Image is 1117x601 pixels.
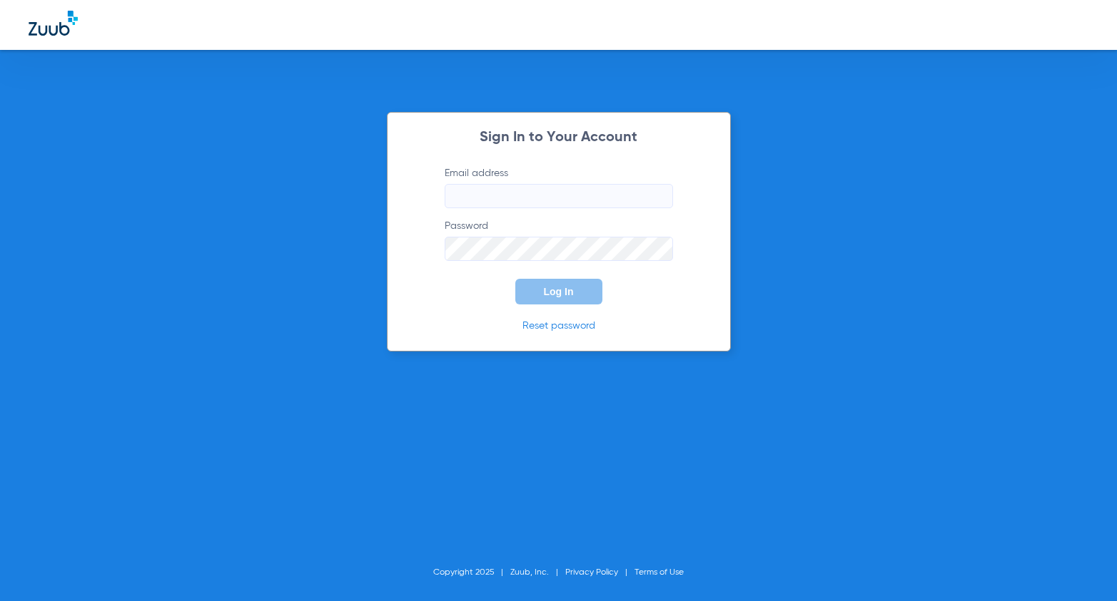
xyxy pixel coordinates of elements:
a: Privacy Policy [565,568,618,577]
li: Zuub, Inc. [510,565,565,580]
iframe: Chat Widget [1046,533,1117,601]
li: Copyright 2025 [433,565,510,580]
button: Log In [515,279,602,304]
input: Password [445,237,673,261]
label: Password [445,219,673,261]
a: Reset password [522,321,595,331]
label: Email address [445,166,673,208]
a: Terms of Use [635,568,684,577]
input: Email address [445,184,673,208]
span: Log In [544,286,574,297]
img: Zuub Logo [29,11,78,36]
h2: Sign In to Your Account [423,130,694,145]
